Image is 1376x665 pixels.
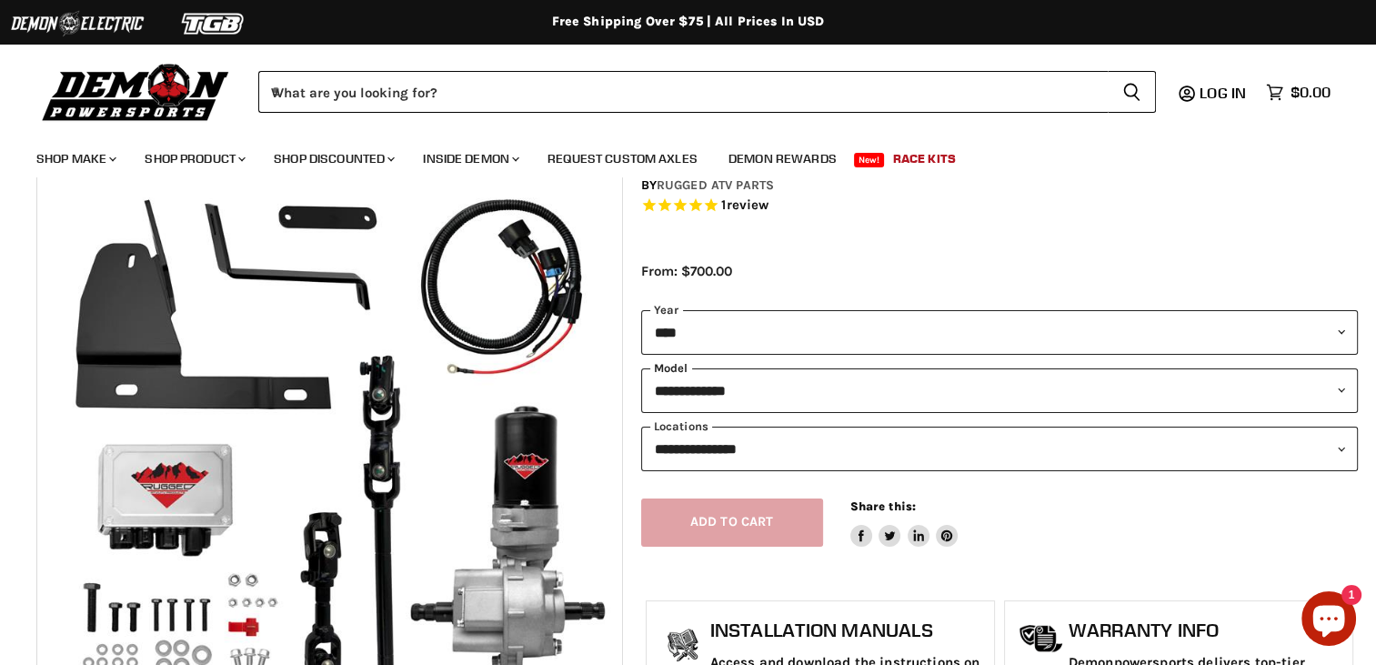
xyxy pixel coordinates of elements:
[641,176,1358,196] div: by
[641,368,1358,413] select: modal-name
[1200,84,1246,102] span: Log in
[1191,85,1257,101] a: Log in
[1108,71,1156,113] button: Search
[36,59,236,124] img: Demon Powersports
[1257,79,1340,106] a: $0.00
[1069,620,1343,641] h1: Warranty Info
[260,140,406,177] a: Shop Discounted
[131,140,256,177] a: Shop Product
[23,133,1326,177] ul: Main menu
[641,196,1358,216] span: Rated 5.0 out of 5 stars 1 reviews
[721,196,768,213] span: 1 reviews
[657,177,774,193] a: Rugged ATV Parts
[850,499,959,547] aside: Share this:
[710,620,985,641] h1: Installation Manuals
[726,196,768,213] span: review
[409,140,530,177] a: Inside Demon
[641,427,1358,471] select: keys
[146,6,282,41] img: TGB Logo 2
[1296,591,1361,650] inbox-online-store-chat: Shopify online store chat
[850,499,916,513] span: Share this:
[879,140,969,177] a: Race Kits
[23,140,127,177] a: Shop Make
[641,263,732,279] span: From: $700.00
[534,140,711,177] a: Request Custom Axles
[715,140,850,177] a: Demon Rewards
[641,310,1358,355] select: year
[1019,624,1064,652] img: warranty-icon.png
[258,71,1156,113] form: Product
[9,6,146,41] img: Demon Electric Logo 2
[258,71,1108,113] input: When autocomplete results are available use up and down arrows to review and enter to select
[854,153,885,167] span: New!
[1291,84,1331,101] span: $0.00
